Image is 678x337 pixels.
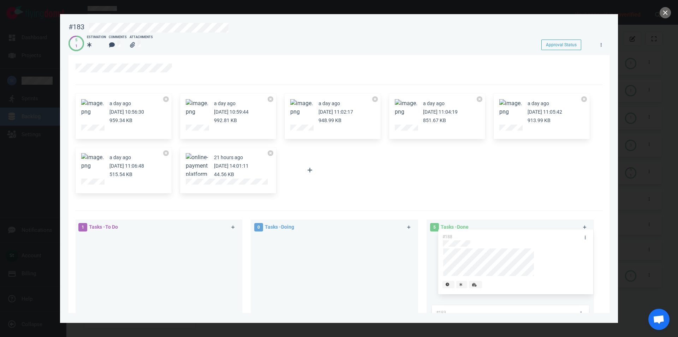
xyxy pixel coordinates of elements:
small: 515.54 KB [109,171,132,177]
button: Zoom image [290,99,313,116]
div: Attachments [130,35,153,40]
button: Zoom image [395,99,417,116]
button: Zoom image [81,99,104,116]
small: 44.56 KB [214,171,234,177]
span: #193 [436,310,446,315]
div: Comments [109,35,127,40]
small: [DATE] 11:06:48 [109,163,144,169]
small: 851.67 KB [423,118,446,123]
button: Zoom image [186,153,208,195]
span: 5 [430,223,439,231]
span: Tasks - To Do [89,224,118,230]
small: 21 hours ago [214,155,243,160]
small: a day ago [109,101,131,106]
button: close [660,7,671,18]
div: Open chat [648,309,670,330]
span: 0 [254,223,263,231]
div: Estimation [87,35,106,40]
small: 959.34 KB [109,118,132,123]
button: Zoom image [499,99,522,116]
small: [DATE] 11:05:42 [528,109,562,115]
button: Approval Status [541,40,581,50]
small: a day ago [319,101,340,106]
div: #183 [69,23,84,31]
div: 1 [75,43,77,49]
button: Zoom image [186,99,208,116]
small: 913.99 KB [528,118,551,123]
small: [DATE] 11:04:19 [423,109,458,115]
small: a day ago [423,101,445,106]
small: a day ago [528,101,549,106]
span: Tasks - Doing [265,224,294,230]
small: [DATE] 11:02:17 [319,109,353,115]
small: [DATE] 10:56:30 [109,109,144,115]
span: Tasks - Done [441,224,469,230]
button: Zoom image [81,153,104,170]
small: [DATE] 10:59:44 [214,109,249,115]
small: 948.99 KB [319,118,341,123]
small: a day ago [109,155,131,160]
small: a day ago [214,101,236,106]
span: 1 [78,223,87,231]
small: 992.81 KB [214,118,237,123]
small: [DATE] 14:01:11 [214,163,249,169]
div: 5 [75,37,77,43]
